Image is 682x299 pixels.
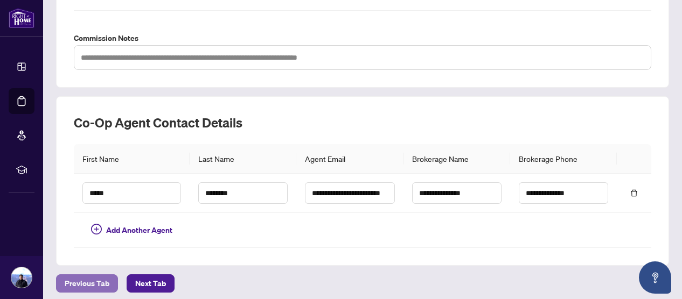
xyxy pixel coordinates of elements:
button: Previous Tab [56,274,118,293]
button: Open asap [639,261,671,294]
span: Add Another Agent [106,224,172,236]
span: plus-circle [91,224,102,234]
span: Next Tab [135,275,166,292]
label: Commission Notes [74,32,651,44]
th: Agent Email [296,144,403,174]
span: delete [630,189,638,197]
img: logo [9,8,34,28]
span: Previous Tab [65,275,109,292]
th: Brokerage Name [403,144,510,174]
button: Add Another Agent [82,222,181,239]
th: First Name [74,144,190,174]
th: Brokerage Phone [510,144,617,174]
img: Profile Icon [11,267,32,288]
th: Last Name [190,144,296,174]
button: Next Tab [127,274,175,293]
h2: Co-op Agent Contact Details [74,114,651,131]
